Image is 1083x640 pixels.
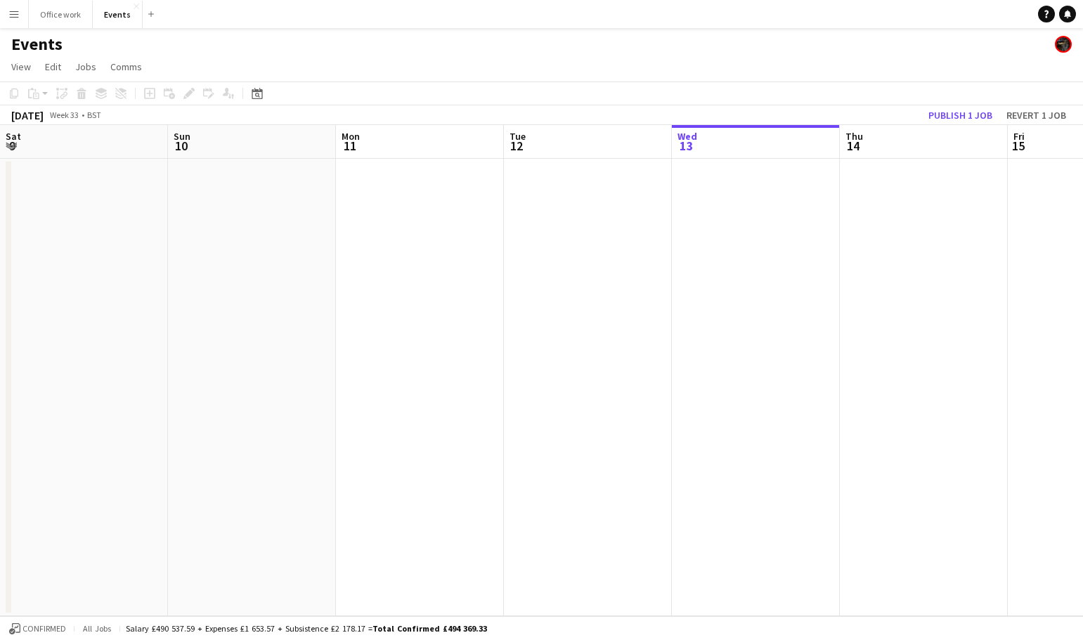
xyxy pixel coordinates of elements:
[510,130,526,143] span: Tue
[339,138,360,154] span: 11
[843,138,863,154] span: 14
[174,130,190,143] span: Sun
[105,58,148,76] a: Comms
[1001,106,1072,124] button: Revert 1 job
[923,106,998,124] button: Publish 1 job
[1013,130,1025,143] span: Fri
[93,1,143,28] button: Events
[845,130,863,143] span: Thu
[45,60,61,73] span: Edit
[29,1,93,28] button: Office work
[1011,138,1025,154] span: 15
[342,130,360,143] span: Mon
[11,108,44,122] div: [DATE]
[11,60,31,73] span: View
[87,110,101,120] div: BST
[1055,36,1072,53] app-user-avatar: Blue Hat
[80,623,114,634] span: All jobs
[39,58,67,76] a: Edit
[126,623,487,634] div: Salary £490 537.59 + Expenses £1 653.57 + Subsistence £2 178.17 =
[7,621,68,636] button: Confirmed
[6,58,37,76] a: View
[171,138,190,154] span: 10
[75,60,96,73] span: Jobs
[110,60,142,73] span: Comms
[6,130,21,143] span: Sat
[675,138,697,154] span: 13
[46,110,82,120] span: Week 33
[507,138,526,154] span: 12
[22,624,66,634] span: Confirmed
[70,58,102,76] a: Jobs
[11,34,63,55] h1: Events
[4,138,21,154] span: 9
[677,130,697,143] span: Wed
[372,623,487,634] span: Total Confirmed £494 369.33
